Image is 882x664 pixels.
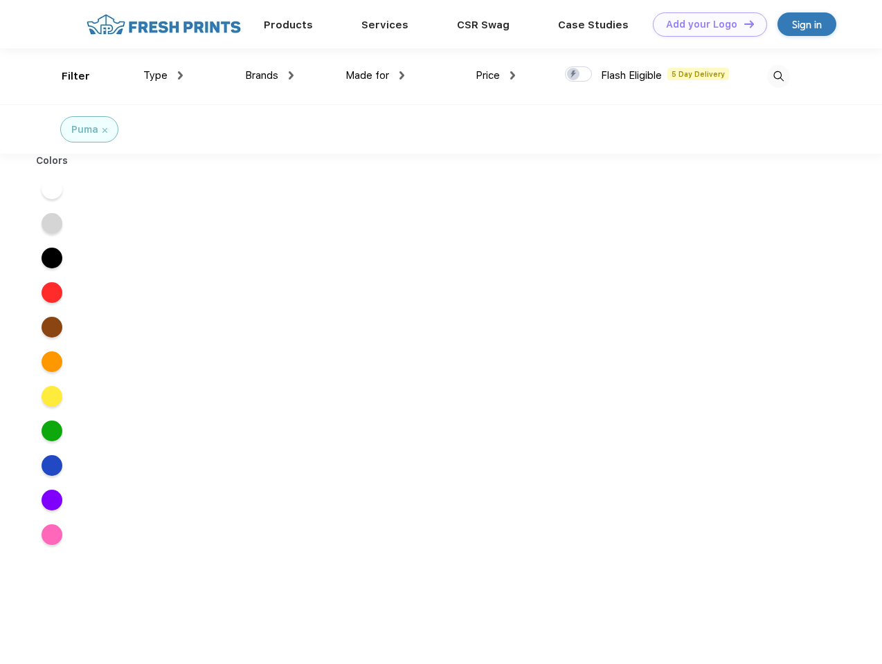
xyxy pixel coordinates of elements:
[245,69,278,82] span: Brands
[767,65,790,88] img: desktop_search.svg
[792,17,822,33] div: Sign in
[82,12,245,37] img: fo%20logo%202.webp
[289,71,294,80] img: dropdown.png
[744,20,754,28] img: DT
[361,19,408,31] a: Services
[178,71,183,80] img: dropdown.png
[667,68,729,80] span: 5 Day Delivery
[510,71,515,80] img: dropdown.png
[345,69,389,82] span: Made for
[666,19,737,30] div: Add your Logo
[777,12,836,36] a: Sign in
[71,122,98,137] div: Puma
[601,69,662,82] span: Flash Eligible
[399,71,404,80] img: dropdown.png
[264,19,313,31] a: Products
[26,154,79,168] div: Colors
[476,69,500,82] span: Price
[102,128,107,133] img: filter_cancel.svg
[143,69,168,82] span: Type
[457,19,510,31] a: CSR Swag
[62,68,90,84] div: Filter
